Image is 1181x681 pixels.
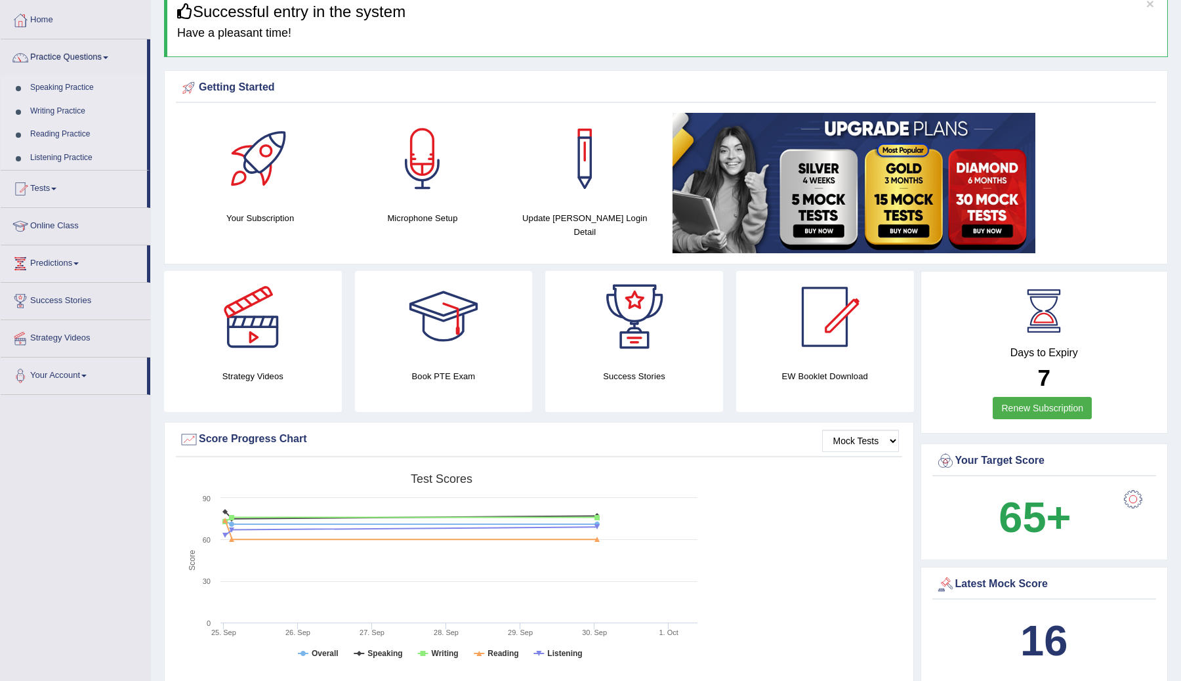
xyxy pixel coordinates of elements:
a: Practice Questions [1,39,147,72]
tspan: Overall [312,649,339,658]
a: Reading Practice [24,123,147,146]
text: 30 [203,577,211,585]
div: Score Progress Chart [179,430,899,449]
a: Speaking Practice [24,76,147,100]
tspan: 29. Sep [508,629,533,636]
h4: Days to Expiry [936,347,1153,359]
h4: Your Subscription [186,211,335,225]
a: Online Class [1,208,150,241]
h4: EW Booklet Download [736,369,914,383]
img: small5.jpg [673,113,1035,253]
text: 60 [203,536,211,544]
a: Writing Practice [24,100,147,123]
h3: Successful entry in the system [177,3,1157,20]
b: 7 [1038,365,1050,390]
a: Strategy Videos [1,320,150,353]
tspan: 1. Oct [659,629,678,636]
tspan: 25. Sep [211,629,236,636]
a: Predictions [1,245,147,278]
text: 0 [207,619,211,627]
h4: Success Stories [545,369,723,383]
tspan: Reading [487,649,518,658]
tspan: Writing [432,649,459,658]
a: Success Stories [1,283,150,316]
a: Home [1,2,150,35]
h4: Strategy Videos [164,369,342,383]
h4: Microphone Setup [348,211,497,225]
h4: Book PTE Exam [355,369,533,383]
b: 65+ [999,493,1071,541]
a: Renew Subscription [993,397,1092,419]
a: Listening Practice [24,146,147,170]
tspan: 30. Sep [582,629,607,636]
tspan: 28. Sep [434,629,459,636]
div: Getting Started [179,78,1153,98]
tspan: 26. Sep [285,629,310,636]
tspan: Listening [547,649,582,658]
a: Tests [1,171,147,203]
tspan: Test scores [411,472,472,485]
a: Your Account [1,358,147,390]
div: Your Target Score [936,451,1153,471]
h4: Update [PERSON_NAME] Login Detail [510,211,659,239]
tspan: Speaking [367,649,402,658]
b: 16 [1020,617,1067,665]
tspan: Score [188,550,197,571]
div: Latest Mock Score [936,575,1153,594]
text: 90 [203,495,211,503]
h4: Have a pleasant time! [177,27,1157,40]
tspan: 27. Sep [360,629,384,636]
